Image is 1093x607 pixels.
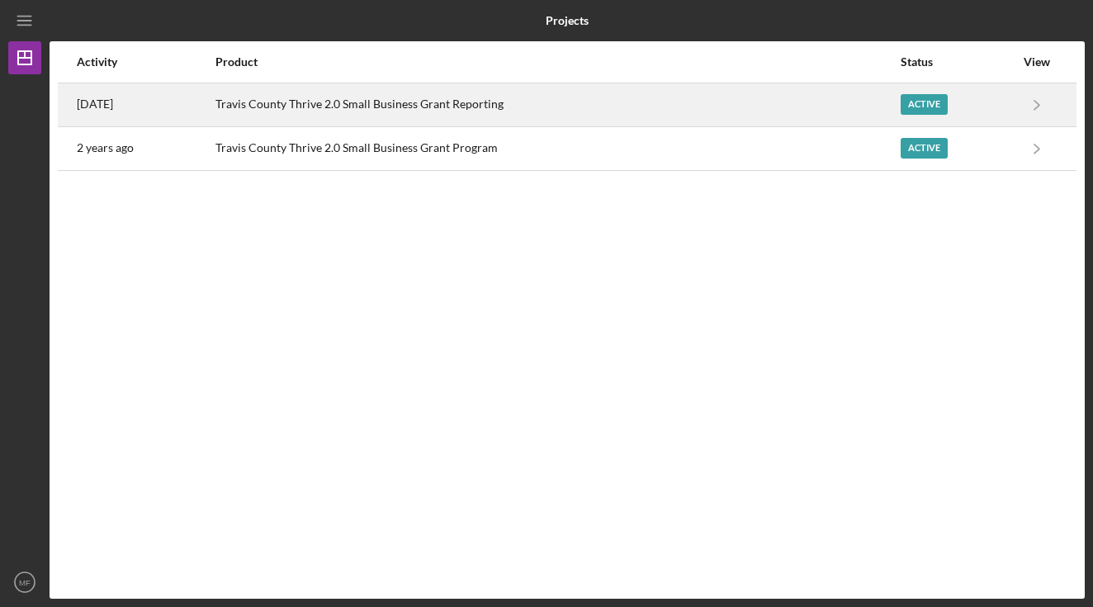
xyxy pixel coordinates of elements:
text: MF [19,578,31,587]
div: View [1016,55,1058,69]
time: 2024-03-01 22:33 [77,141,134,154]
div: Product [215,55,899,69]
div: Status [901,55,1015,69]
div: Activity [77,55,214,69]
div: Travis County Thrive 2.0 Small Business Grant Reporting [215,84,899,126]
div: Travis County Thrive 2.0 Small Business Grant Program [215,128,899,169]
button: MF [8,566,41,599]
time: 2025-08-06 12:53 [77,97,113,111]
div: Active [901,138,948,159]
div: Active [901,94,948,115]
b: Projects [546,14,589,27]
